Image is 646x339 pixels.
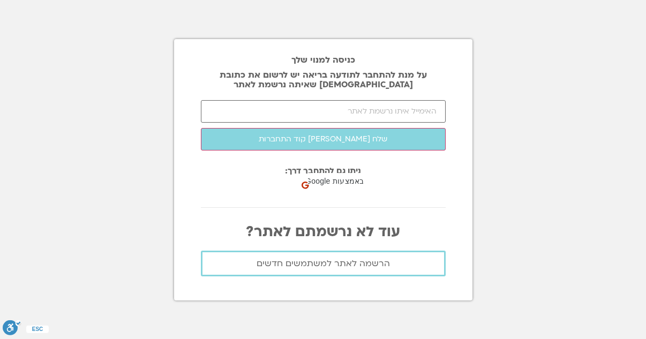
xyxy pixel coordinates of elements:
[305,176,385,187] span: כניסה באמצעות Google
[201,55,446,65] h2: כניסה למנוי שלך
[201,70,446,89] p: על מנת להתחבר לתודעה בריאה יש לרשום את כתובת [DEMOGRAPHIC_DATA] שאיתה נרשמת לאתר
[201,100,446,123] input: האימייל איתו נרשמת לאתר
[257,259,390,268] span: הרשמה לאתר למשתמשים חדשים
[201,224,446,240] p: עוד לא נרשמתם לאתר?
[201,251,446,276] a: הרשמה לאתר למשתמשים חדשים
[298,171,406,192] div: כניסה באמצעות Google
[201,128,446,150] button: שלח [PERSON_NAME] קוד התחברות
